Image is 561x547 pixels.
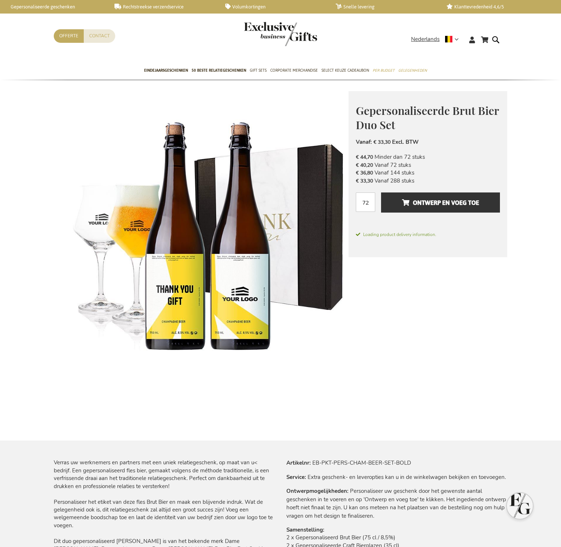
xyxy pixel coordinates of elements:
[270,67,318,74] span: Corporate Merchandise
[185,389,217,424] a: Personalised Champagne Beer
[373,139,391,146] span: € 33,30
[398,67,427,74] span: Gelegenheden
[356,161,500,169] li: Vanaf 72 stuks
[144,62,188,80] a: Eindejaarsgeschenken
[411,35,463,44] div: Nederlands
[402,197,479,209] span: Ontwerp en voeg toe
[250,67,267,74] span: Gift Sets
[192,67,246,74] span: 50 beste relatiegeschenken
[356,169,500,177] li: Vanaf 144 stuks
[356,103,499,132] span: Gepersonaliseerde Brut Bier Duo Set
[381,192,500,213] button: Ontwerp en voeg toe
[321,62,369,80] a: Select Keuze Cadeaubon
[244,22,317,46] img: Exclusive Business gifts logo
[447,4,546,10] a: Klanttevredenheid 4,6/5
[356,192,375,212] input: Aantal
[54,29,84,43] a: Offerte
[192,62,246,80] a: 50 beste relatiegeschenken
[356,138,372,146] span: Vanaf:
[356,154,373,161] span: € 44,70
[4,4,103,10] a: Gepersonaliseerde geschenken
[356,177,373,184] span: € 33,30
[321,67,369,74] span: Select Keuze Cadeaubon
[373,62,395,80] a: Per Budget
[225,4,324,10] a: Volumkortingen
[220,389,252,424] a: Personalised Champagne Beer
[373,67,395,74] span: Per Budget
[84,29,115,43] a: Contact
[356,169,373,176] span: € 36,80
[356,153,500,161] li: Minder dan 72 stuks
[250,62,267,80] a: Gift Sets
[255,389,287,424] a: Beer Glasses Duo
[150,389,182,424] a: Personalised Champagne Beer
[356,162,373,169] span: € 40,20
[392,138,419,146] span: Excl. BTW
[356,177,500,185] li: Vanaf 288 stuks
[356,231,500,238] span: Loading product delivery information.
[144,67,188,74] span: Eindejaarsgeschenken
[54,91,349,386] img: Personalised Champagne Beer
[244,22,280,46] a: store logo
[114,4,214,10] a: Rechtstreekse verzendservice
[411,35,440,44] span: Nederlands
[336,4,435,10] a: Snelle levering
[270,62,318,80] a: Corporate Merchandise
[398,62,427,80] a: Gelegenheden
